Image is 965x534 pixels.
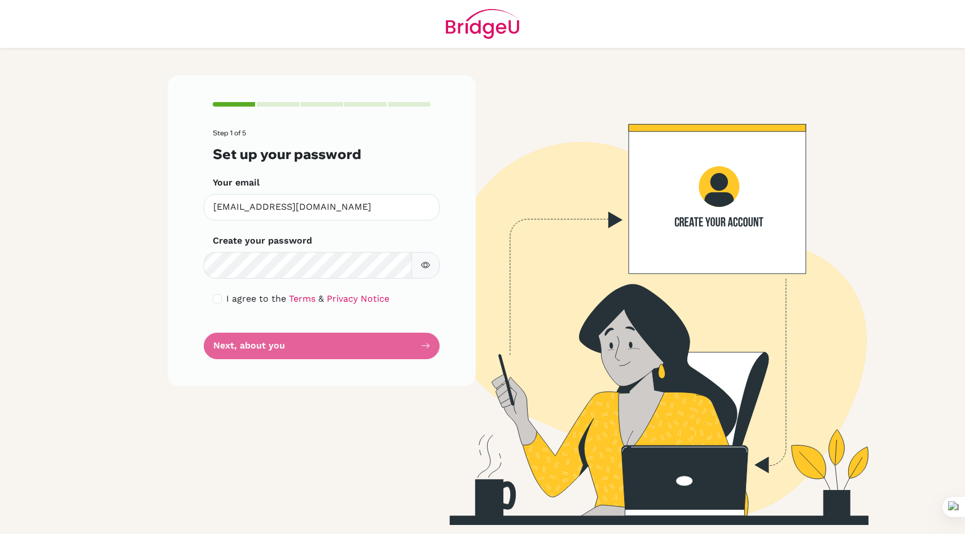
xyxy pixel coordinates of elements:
[318,293,324,304] span: &
[213,129,246,137] span: Step 1 of 5
[213,146,431,162] h3: Set up your password
[213,234,312,248] label: Create your password
[327,293,389,304] a: Privacy Notice
[226,293,286,304] span: I agree to the
[289,293,315,304] a: Terms
[213,176,260,189] label: Your email
[204,194,440,220] input: Insert your email*
[322,75,965,525] img: Create your account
